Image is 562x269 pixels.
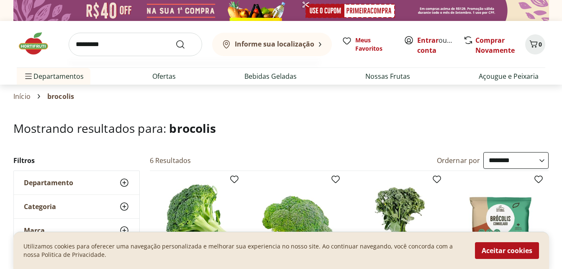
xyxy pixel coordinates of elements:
[175,39,195,49] button: Submit Search
[258,178,337,257] img: Brócolis Americano Orgânico Bandeja
[13,152,140,169] h2: Filtros
[359,178,439,257] img: Brócolis Verdura - Unidade
[417,35,454,55] span: ou
[23,242,465,259] p: Utilizamos cookies para oferecer uma navegação personalizada e melhorar sua experiencia no nosso ...
[157,178,236,257] img: Brócolis Ninja Unidade
[365,71,410,81] a: Nossas Frutas
[24,226,45,235] span: Marca
[417,36,439,45] a: Entrar
[539,40,542,48] span: 0
[14,195,139,218] button: Categoria
[13,122,549,135] h1: Mostrando resultados para:
[475,36,515,55] a: Comprar Novamente
[244,71,297,81] a: Bebidas Geladas
[342,36,394,53] a: Meus Favoritos
[235,39,314,49] b: Informe sua localização
[212,33,332,56] button: Informe sua localização
[13,93,31,100] a: Início
[355,36,394,53] span: Meus Favoritos
[152,71,176,81] a: Ofertas
[23,66,84,86] span: Departamentos
[475,242,539,259] button: Aceitar cookies
[461,178,540,257] img: Brócolis Congelado Natural Da Terra 300g
[17,31,59,56] img: Hortifruti
[525,34,545,54] button: Carrinho
[437,156,480,165] label: Ordernar por
[24,202,56,211] span: Categoria
[417,36,463,55] a: Criar conta
[169,120,216,136] span: brocolis
[150,156,191,165] h2: 6 Resultados
[69,33,202,56] input: search
[23,66,33,86] button: Menu
[479,71,539,81] a: Açougue e Peixaria
[14,171,139,194] button: Departamento
[47,93,74,100] span: brocolis
[24,178,73,187] span: Departamento
[14,219,139,242] button: Marca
